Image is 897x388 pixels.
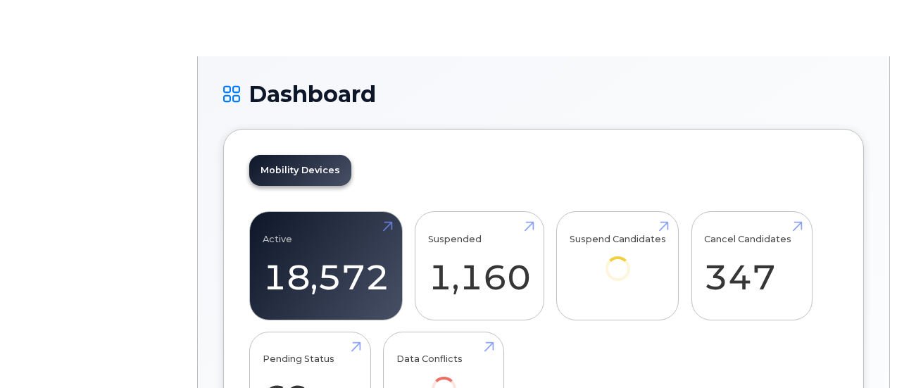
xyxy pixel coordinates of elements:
a: Active 18,572 [263,220,389,313]
a: Suspended 1,160 [428,220,531,313]
a: Cancel Candidates 347 [704,220,799,313]
h1: Dashboard [223,82,864,106]
a: Suspend Candidates [570,220,666,301]
a: Mobility Devices [249,155,351,186]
